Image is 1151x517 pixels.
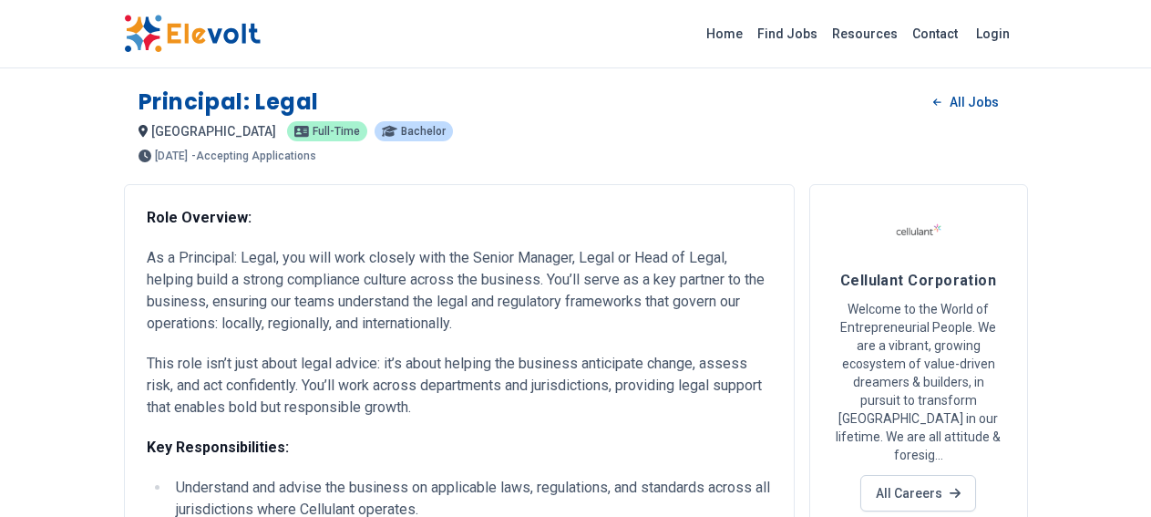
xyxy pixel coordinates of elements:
a: Find Jobs [750,19,825,48]
span: [GEOGRAPHIC_DATA] [151,124,276,139]
img: Elevolt [124,15,261,53]
a: Login [965,16,1021,52]
a: All Careers [860,475,976,512]
strong: Key Responsibilities: [147,439,289,456]
p: As a Principal: Legal, you will work closely with the Senior Manager, Legal or Head of Legal, hel... [147,247,772,335]
p: - Accepting Applications [191,150,316,161]
a: Home [699,19,750,48]
p: This role isn’t just about legal advice: it’s about helping the business anticipate change, asses... [147,353,772,419]
span: [DATE] [155,150,188,161]
a: All Jobs [919,88,1012,116]
span: Full-time [313,126,360,137]
a: Contact [905,19,965,48]
strong: Role Overview: [147,209,252,226]
p: Welcome to the World of Entrepreneurial People. We are a vibrant, growing ecosystem of value-driv... [832,300,1005,464]
h1: Principal: Legal [139,88,320,117]
span: Cellulant Corporation [840,272,996,289]
img: Cellulant Corporation [896,207,941,253]
a: Resources [825,19,905,48]
span: Bachelor [401,126,446,137]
